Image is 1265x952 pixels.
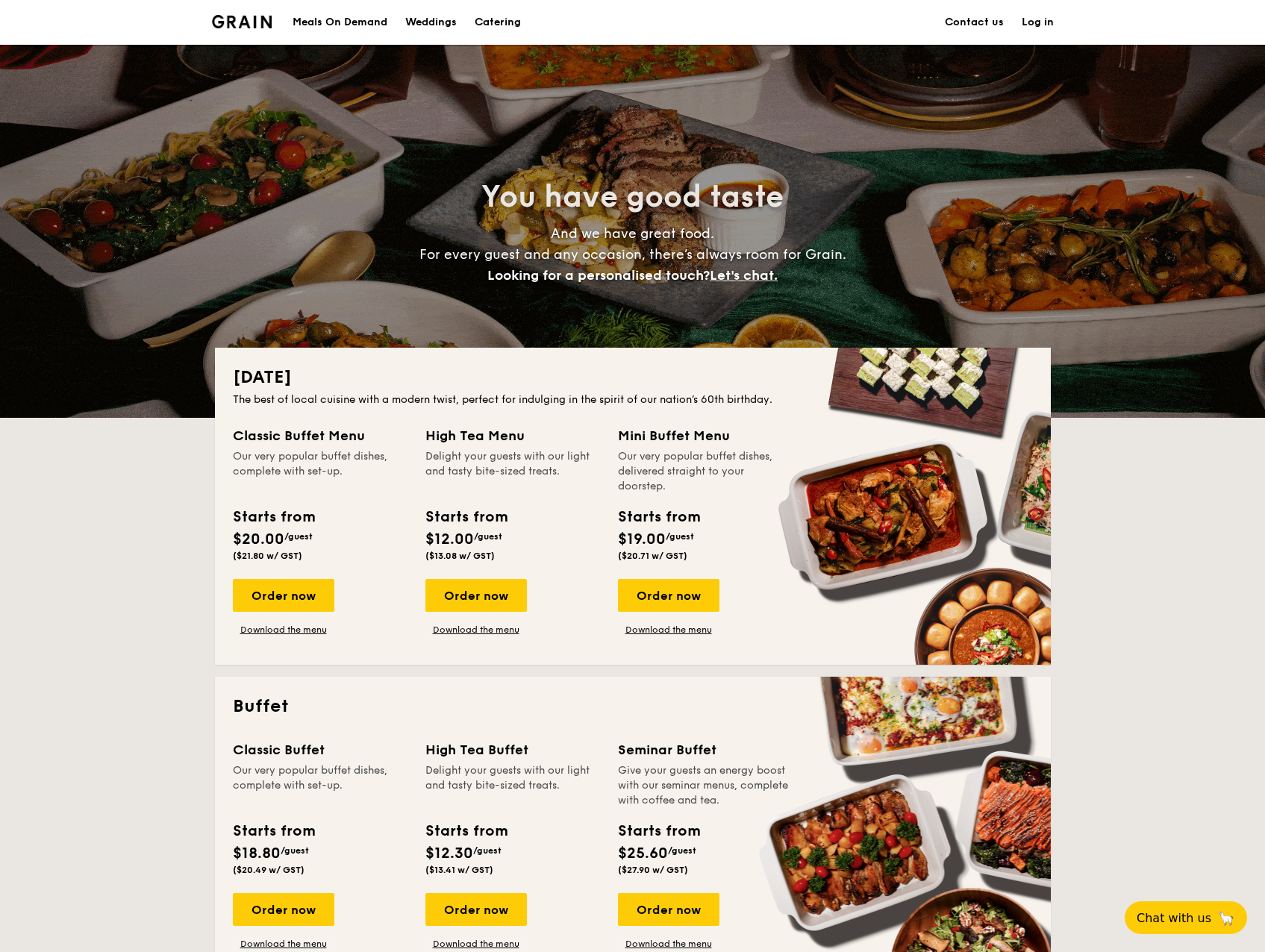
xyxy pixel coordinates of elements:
span: $12.00 [425,530,474,548]
span: 🦙 [1217,909,1235,927]
span: ($13.41 w/ GST) [425,865,493,875]
div: Our very popular buffet dishes, complete with set-up. [233,449,407,494]
div: Seminar Buffet [618,739,793,760]
span: Chat with us [1137,911,1211,925]
div: Classic Buffet Menu [233,425,407,446]
a: Download the menu [425,938,527,950]
span: /guest [284,531,313,542]
div: Starts from [425,506,507,528]
div: The best of local cuisine with a modern twist, perfect for indulging in the spirit of our nation’... [233,392,1033,407]
span: $25.60 [618,845,668,862]
a: Download the menu [618,938,719,950]
div: High Tea Menu [425,425,600,446]
span: ($20.49 w/ GST) [233,865,304,875]
div: Order now [618,893,719,926]
span: /guest [668,845,696,856]
div: Order now [618,579,719,612]
a: Download the menu [233,624,334,636]
span: $20.00 [233,530,284,548]
button: Chat with us🦙 [1125,901,1247,934]
span: Looking for a personalised touch? [487,267,710,284]
div: Delight your guests with our light and tasty bite-sized treats. [425,763,600,808]
span: $12.30 [425,845,473,862]
img: Grain [212,15,272,28]
div: Starts from [618,506,699,528]
span: Let's chat. [710,267,778,284]
span: /guest [473,845,502,856]
span: $18.80 [233,845,281,862]
h2: [DATE] [233,366,1033,389]
span: ($27.90 w/ GST) [618,865,688,875]
span: ($13.08 w/ GST) [425,551,495,561]
a: Download the menu [618,624,719,636]
div: Starts from [233,506,314,528]
a: Download the menu [233,938,334,950]
a: Download the menu [425,624,527,636]
div: Starts from [425,820,507,842]
div: Order now [233,579,334,612]
span: ($21.80 w/ GST) [233,551,302,561]
div: Starts from [233,820,314,842]
div: High Tea Buffet [425,739,600,760]
div: Give your guests an energy boost with our seminar menus, complete with coffee and tea. [618,763,793,808]
div: Starts from [618,820,699,842]
div: Our very popular buffet dishes, delivered straight to your doorstep. [618,449,793,494]
a: Logotype [212,15,272,28]
div: Our very popular buffet dishes, complete with set-up. [233,763,407,808]
span: /guest [474,531,502,542]
span: /guest [281,845,309,856]
h2: Buffet [233,695,1033,718]
span: $19.00 [618,530,666,548]
div: Order now [233,893,334,926]
div: Delight your guests with our light and tasty bite-sized treats. [425,449,600,494]
div: Order now [425,893,527,926]
span: You have good taste [481,179,784,215]
span: /guest [666,531,694,542]
span: ($20.71 w/ GST) [618,551,687,561]
div: Mini Buffet Menu [618,425,793,446]
div: Order now [425,579,527,612]
span: And we have great food. For every guest and any occasion, there’s always room for Grain. [419,225,846,284]
div: Classic Buffet [233,739,407,760]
